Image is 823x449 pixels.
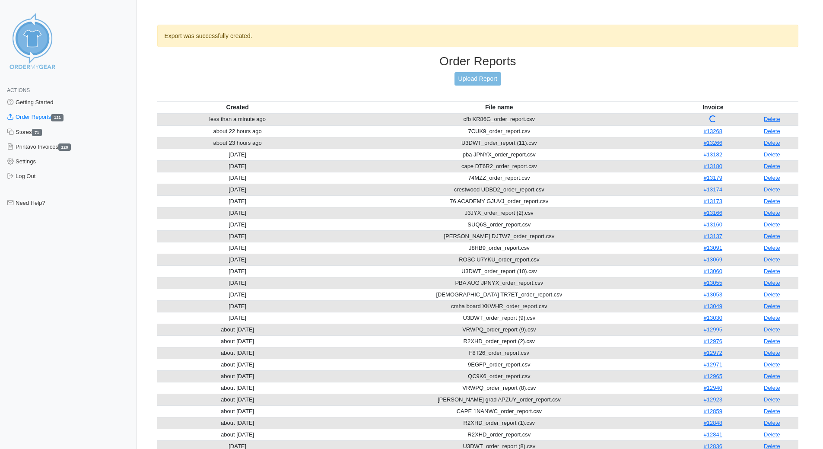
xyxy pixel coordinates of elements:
[318,160,680,172] td: cape DT6R2_order_report.csv
[704,350,722,356] a: #12972
[32,129,42,136] span: 71
[318,429,680,440] td: R2XHD_order_report.csv
[704,140,722,146] a: #13266
[318,370,680,382] td: QC9K6_order_report.csv
[764,233,780,239] a: Delete
[764,221,780,228] a: Delete
[157,184,318,195] td: [DATE]
[318,230,680,242] td: [PERSON_NAME] DJTW7_order_report.csv
[764,315,780,321] a: Delete
[318,265,680,277] td: U3DWT_order_report (10).csv
[157,160,318,172] td: [DATE]
[704,198,722,204] a: #13173
[764,210,780,216] a: Delete
[704,361,722,368] a: #12971
[318,277,680,289] td: PBA AUG JPNYX_order_report.csv
[704,151,722,158] a: #13182
[704,338,722,344] a: #12976
[58,143,71,151] span: 120
[764,431,780,438] a: Delete
[318,113,680,126] td: cfb KR86G_order_report.csv
[764,151,780,158] a: Delete
[764,140,780,146] a: Delete
[157,324,318,335] td: about [DATE]
[157,382,318,394] td: about [DATE]
[318,335,680,347] td: R2XHD_order_report (2).csv
[157,277,318,289] td: [DATE]
[704,163,722,169] a: #13180
[318,417,680,429] td: R2XHD_order_report (1).csv
[764,303,780,309] a: Delete
[157,405,318,417] td: about [DATE]
[704,233,722,239] a: #13137
[680,101,746,113] th: Invoice
[764,408,780,414] a: Delete
[704,128,722,134] a: #13268
[318,300,680,312] td: cmha board XKWHR_order_report.csv
[157,25,799,47] div: Export was successfully created.
[704,186,722,193] a: #13174
[157,242,318,254] td: [DATE]
[157,335,318,347] td: about [DATE]
[318,359,680,370] td: 9EGFP_order_report.csv
[157,265,318,277] td: [DATE]
[157,359,318,370] td: about [DATE]
[318,207,680,219] td: J3JYX_order_report (2).csv
[764,420,780,426] a: Delete
[704,315,722,321] a: #13030
[764,245,780,251] a: Delete
[157,417,318,429] td: about [DATE]
[764,198,780,204] a: Delete
[318,382,680,394] td: VRWPQ_order_report (8).csv
[704,408,722,414] a: #12859
[764,291,780,298] a: Delete
[318,149,680,160] td: pba JPNYX_order_report.csv
[157,429,318,440] td: about [DATE]
[157,54,799,69] h3: Order Reports
[704,373,722,379] a: #12965
[157,149,318,160] td: [DATE]
[157,347,318,359] td: about [DATE]
[318,172,680,184] td: 74MZZ_order_report.csv
[157,125,318,137] td: about 22 hours ago
[157,230,318,242] td: [DATE]
[318,254,680,265] td: ROSC U7YKU_order_report.csv
[157,394,318,405] td: about [DATE]
[764,385,780,391] a: Delete
[764,256,780,263] a: Delete
[157,219,318,230] td: [DATE]
[704,303,722,309] a: #13049
[704,385,722,391] a: #12940
[704,268,722,274] a: #13060
[157,254,318,265] td: [DATE]
[764,338,780,344] a: Delete
[454,72,501,86] a: Upload Report
[764,326,780,333] a: Delete
[704,326,722,333] a: #12995
[704,291,722,298] a: #13053
[157,289,318,300] td: [DATE]
[704,210,722,216] a: #13166
[157,207,318,219] td: [DATE]
[157,300,318,312] td: [DATE]
[764,350,780,356] a: Delete
[157,101,318,113] th: Created
[318,219,680,230] td: SUQ6S_order_report.csv
[7,87,30,93] span: Actions
[318,312,680,324] td: U3DWT_order_report (9).csv
[764,373,780,379] a: Delete
[764,128,780,134] a: Delete
[318,125,680,137] td: 7CUK9_order_report.csv
[157,312,318,324] td: [DATE]
[318,195,680,207] td: 76 ACADEMY GJUVJ_order_report.csv
[704,420,722,426] a: #12848
[764,280,780,286] a: Delete
[318,289,680,300] td: [DEMOGRAPHIC_DATA] TR7ET_order_report.csv
[318,347,680,359] td: F8T26_order_report.csv
[157,172,318,184] td: [DATE]
[318,405,680,417] td: CAPE 1NANWC_order_report.csv
[764,175,780,181] a: Delete
[318,184,680,195] td: crestwood UDBD2_order_report.csv
[704,396,722,403] a: #12923
[764,396,780,403] a: Delete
